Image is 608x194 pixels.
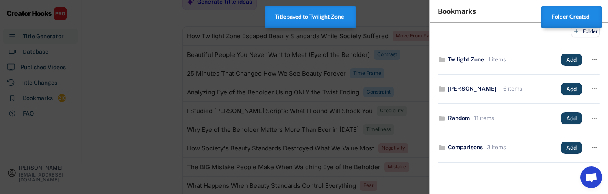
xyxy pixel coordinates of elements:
a: Open chat [580,166,602,188]
strong: Folder Created [552,13,590,20]
button:  [590,54,598,65]
button: Add [561,142,582,154]
div: 11 items [472,114,494,122]
button:  [590,83,598,95]
button:  [590,113,598,124]
text:  [592,143,597,152]
button:  [590,142,598,153]
div: 1 items [486,56,506,64]
button: Add [561,83,582,95]
div: 16 items [499,85,522,93]
strong: Title saved to Twilight Zone [275,13,344,20]
div: [PERSON_NAME] [448,85,497,93]
div: Random [448,114,470,122]
button: Folder [571,25,600,37]
div: Twilight Zone [448,56,484,64]
text:  [592,55,597,64]
div: Comparisons [448,144,483,152]
button: Add [561,54,582,66]
button: Add [561,112,582,124]
text:  [592,114,597,122]
text:  [592,85,597,93]
div: 3 items [485,144,506,152]
div: Bookmarks [438,8,587,15]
